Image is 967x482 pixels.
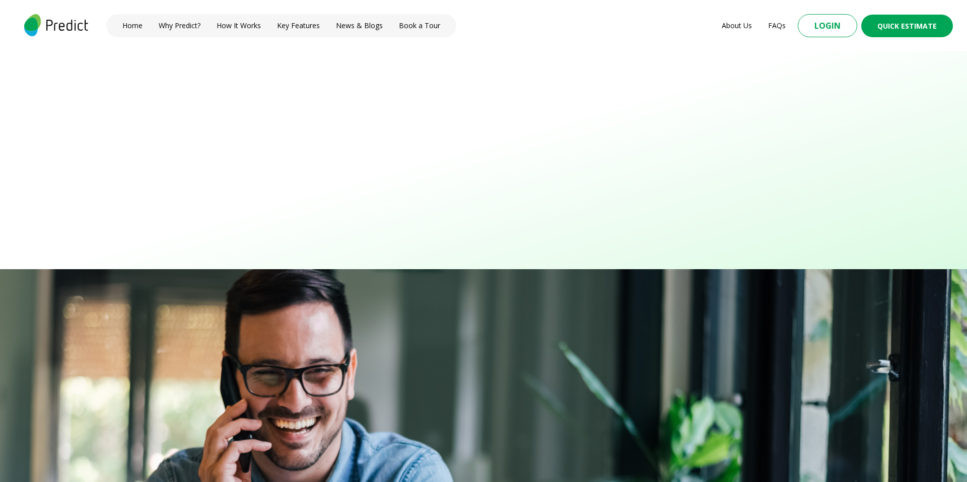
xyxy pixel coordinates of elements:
button: Quick Estimate [861,15,953,37]
a: FAQs [768,21,786,31]
a: About Us [722,21,752,31]
a: Key Features [277,21,320,31]
button: Login [798,14,857,37]
img: logo [22,14,90,36]
a: Home [122,21,143,31]
a: Book a Tour [399,21,440,31]
a: Why Predict? [159,21,200,31]
a: How It Works [217,21,261,31]
a: News & Blogs [336,21,383,31]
